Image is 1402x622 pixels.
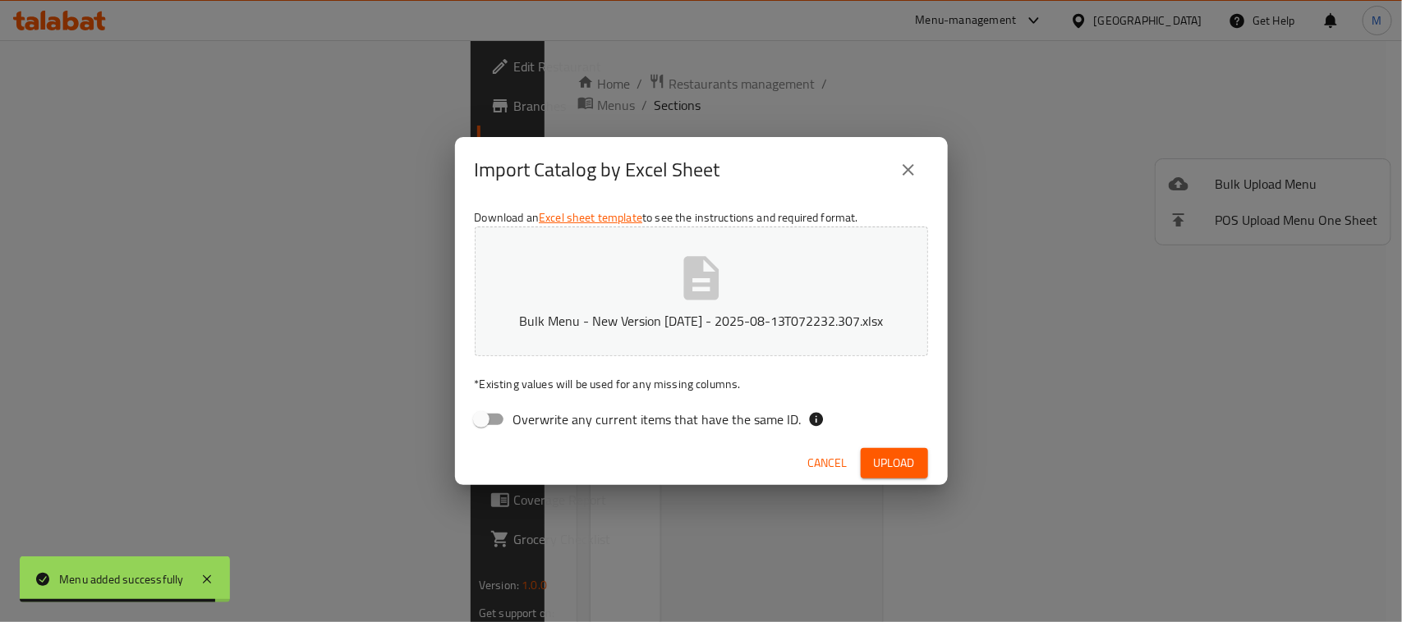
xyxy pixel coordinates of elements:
[808,411,825,428] svg: If the overwrite option isn't selected, then the items that match an existing ID will be ignored ...
[455,203,948,441] div: Download an to see the instructions and required format.
[513,409,802,429] span: Overwrite any current items that have the same ID.
[59,570,184,588] div: Menu added successfully
[500,311,903,331] p: Bulk Menu - New Version [DATE] - 2025-08-13T072232.307.xlsx
[475,157,720,183] h2: Import Catalog by Excel Sheet
[874,453,915,473] span: Upload
[808,453,848,473] span: Cancel
[475,376,928,392] p: Existing values will be used for any missing columns.
[475,226,928,356] button: Bulk Menu - New Version [DATE] - 2025-08-13T072232.307.xlsx
[539,207,642,228] a: Excel sheet template
[861,448,928,478] button: Upload
[889,150,928,190] button: close
[802,448,854,478] button: Cancel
